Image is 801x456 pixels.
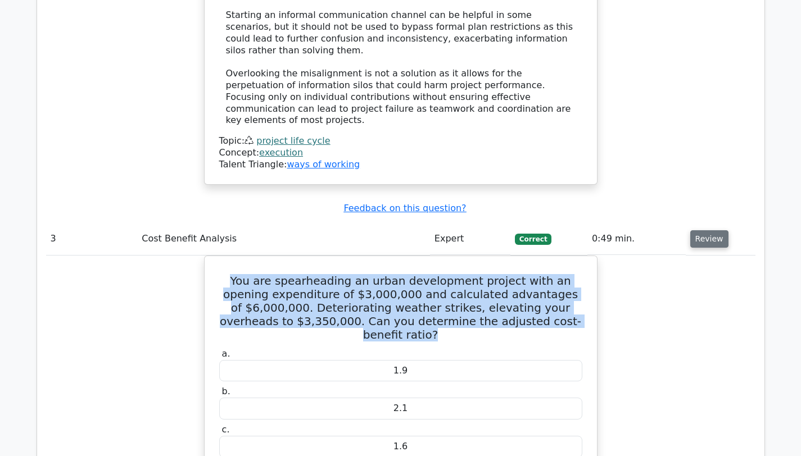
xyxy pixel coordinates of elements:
[343,203,466,213] a: Feedback on this question?
[430,223,510,255] td: Expert
[46,223,138,255] td: 3
[259,147,303,158] a: execution
[256,135,330,146] a: project life cycle
[690,230,728,248] button: Review
[218,274,583,341] h5: You are spearheading an urban development project with an opening expenditure of $3,000,000 and c...
[587,223,686,255] td: 0:49 min.
[219,398,582,419] div: 2.1
[222,386,230,396] span: b.
[219,135,582,147] div: Topic:
[515,234,551,245] span: Correct
[287,159,360,170] a: ways of working
[222,424,230,435] span: c.
[219,147,582,159] div: Concept:
[137,223,430,255] td: Cost Benefit Analysis
[219,360,582,382] div: 1.9
[222,348,230,359] span: a.
[219,135,582,170] div: Talent Triangle:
